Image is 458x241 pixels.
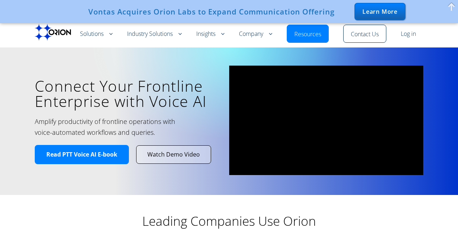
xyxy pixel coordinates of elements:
[35,116,193,138] h2: Amplify productivity of frontline operations with voice-automated workflows and queries.
[354,3,406,20] div: Learn More
[239,30,272,38] a: Company
[136,146,211,163] a: Watch Demo Video
[147,151,200,158] span: Watch Demo Video
[294,30,321,39] a: Resources
[127,30,182,38] a: Industry Solutions
[401,30,416,38] a: Log in
[35,78,218,109] h1: Connect Your Frontline Enterprise with Voice AI
[35,145,129,164] a: Read PTT Voice AI E-book
[84,213,374,229] h2: Leading Companies Use Orion
[35,24,71,41] img: Orion labs Black logo
[229,66,424,175] iframe: vimeo Video Player
[422,206,458,241] iframe: Chat Widget
[351,30,379,39] a: Contact Us
[196,30,224,38] a: Insights
[46,151,117,158] span: Read PTT Voice AI E-book
[88,7,335,16] div: Vontas Acquires Orion Labs to Expand Communication Offering
[80,30,113,38] a: Solutions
